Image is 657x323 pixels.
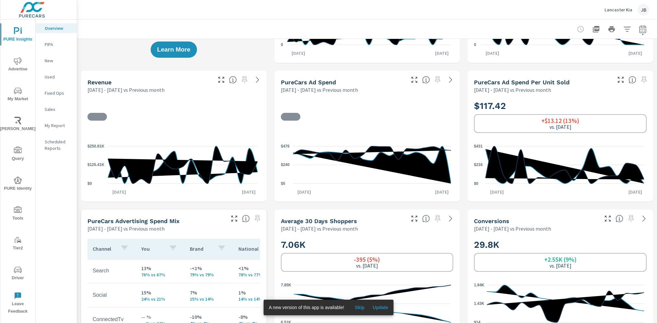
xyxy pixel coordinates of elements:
p: [DATE] [431,189,453,195]
span: Select a preset date range to save this widget [252,213,263,224]
p: 24% vs 21% [141,296,179,302]
p: <1% [238,264,277,272]
p: Brand [190,245,213,252]
span: Select a preset date range to save this widget [639,75,649,85]
p: [DATE] [486,189,508,195]
text: $5 [281,181,285,186]
button: Select Date Range [636,23,649,36]
button: Print Report [605,23,618,36]
a: See more details in report [445,75,456,85]
h5: PureCars Advertising Spend Mix [87,218,179,224]
p: 76% vs 67% [141,272,179,277]
p: [DATE] [108,189,131,195]
button: Make Fullscreen [229,213,239,224]
span: Query [2,147,33,162]
text: 1.94K [474,283,484,287]
button: Update [370,302,391,313]
p: Lancaster Kia [605,7,632,13]
button: Make Fullscreen [603,213,613,224]
text: $216 [474,162,483,167]
p: [DATE] [287,50,310,56]
span: Tier2 [2,236,33,252]
a: See more details in report [445,213,456,224]
span: Driver [2,266,33,282]
h5: PureCars Ad Spend Per Unit Sold [474,79,570,86]
span: A rolling 30 day total of daily Shoppers on the dealership website, averaged over the selected da... [422,215,430,222]
p: [DATE] [237,189,260,195]
text: $0 [87,181,92,186]
div: New [36,56,77,66]
span: [PERSON_NAME] [2,117,33,133]
p: vs. [DATE] [549,263,571,269]
h2: $117.42 [474,100,647,112]
p: [DATE] [293,189,316,195]
p: Scheduled Reports [45,138,72,151]
p: [DATE] - [DATE] vs Previous month [474,86,551,94]
div: Scheduled Reports [36,137,77,153]
div: My Report [36,121,77,130]
span: Total sales revenue over the selected date range. [Source: This data is sourced from the dealer’s... [229,76,237,84]
span: Learn More [157,47,190,53]
button: "Export Report to PDF" [590,23,603,36]
p: [DATE] - [DATE] vs Previous month [87,86,165,94]
span: A new version of this app is available! [269,305,344,310]
span: Select a preset date range to save this widget [239,75,250,85]
span: PURE Insights [2,27,33,43]
p: 15% vs 14% [190,296,228,302]
p: [DATE] - [DATE] vs Previous month [87,225,165,233]
span: Advertise [2,57,33,73]
p: [DATE] [624,50,647,56]
p: PIPA [45,41,72,48]
h5: Average 30 Days Shoppers [281,218,357,224]
button: Skip [349,302,370,313]
p: — % [141,313,179,321]
div: Used [36,72,77,82]
text: 0 [474,42,476,47]
span: Skip [352,305,367,310]
span: Tools [2,206,33,222]
span: Update [373,305,388,310]
h5: Conversions [474,218,509,224]
p: 1% [238,289,277,296]
p: -<1% [190,264,228,272]
p: [DATE] [481,50,504,56]
h5: Revenue [87,79,111,86]
h2: 29.8K [474,239,647,250]
p: Sales [45,106,72,113]
span: Average cost of advertising per each vehicle sold at the dealer over the selected date range. The... [628,76,636,84]
text: $476 [281,144,290,149]
button: Make Fullscreen [216,75,226,85]
button: Apply Filters [621,23,634,36]
div: JB [638,4,649,16]
p: 14% vs 14% [238,296,277,302]
span: Select a preset date range to save this widget [432,75,443,85]
p: Channel [93,245,115,252]
p: [DATE] [431,50,453,56]
p: Used [45,74,72,80]
h5: PureCars Ad Spend [281,79,336,86]
text: $0 [474,181,478,186]
div: Sales [36,104,77,114]
text: $431 [474,144,483,149]
span: This table looks at how you compare to the amount of budget you spend per channel as opposed to y... [242,215,250,222]
p: Fixed Ops [45,90,72,96]
span: Leave Feedback [2,292,33,315]
text: 0 [281,42,283,47]
a: See more details in report [252,75,263,85]
p: 13% [141,264,179,272]
h6: -395 (5%) [354,256,380,263]
p: -8% [238,313,277,321]
span: The number of dealer-specified goals completed by a visitor. [Source: This data is provided by th... [616,215,623,222]
p: [DATE] - [DATE] vs Previous month [281,225,358,233]
p: 7% [190,289,228,296]
p: [DATE] - [DATE] vs Previous month [474,225,551,233]
button: Learn More [151,42,197,58]
span: Total cost of media for all PureCars channels for the selected dealership group over the selected... [422,76,430,84]
div: Overview [36,23,77,33]
h2: 7.06K [281,239,454,250]
button: Make Fullscreen [616,75,626,85]
div: PIPA [36,40,77,49]
p: [DATE] [624,189,647,195]
a: See more details in report [639,213,649,224]
text: 1.43K [474,302,484,306]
